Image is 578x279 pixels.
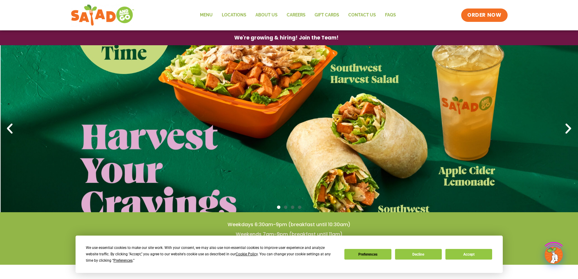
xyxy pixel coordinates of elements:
[461,9,507,22] a: ORDER NOW
[291,206,294,209] span: Go to slide 3
[344,8,380,22] a: Contact Us
[113,258,133,263] span: Preferences
[12,231,566,238] h4: Weekends 7am-9pm (breakfast until 11am)
[217,8,251,22] a: Locations
[467,12,501,19] span: ORDER NOW
[251,8,282,22] a: About Us
[86,245,337,264] div: We use essential cookies to make our site work. With your consent, we may also use non-essential ...
[344,249,391,260] button: Preferences
[236,252,258,256] span: Cookie Policy
[225,31,348,45] a: We're growing & hiring! Join the Team!
[380,8,401,22] a: FAQs
[3,122,16,135] div: Previous slide
[234,35,339,40] span: We're growing & hiring! Join the Team!
[562,122,575,135] div: Next slide
[195,8,401,22] nav: Menu
[298,206,301,209] span: Go to slide 4
[284,206,287,209] span: Go to slide 2
[282,8,310,22] a: Careers
[445,249,492,260] button: Accept
[12,221,566,228] h4: Weekdays 6:30am-9pm (breakfast until 10:30am)
[76,236,503,273] div: Cookie Consent Prompt
[310,8,344,22] a: GIFT CARDS
[71,3,135,27] img: new-SAG-logo-768×292
[277,206,280,209] span: Go to slide 1
[195,8,217,22] a: Menu
[395,249,442,260] button: Decline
